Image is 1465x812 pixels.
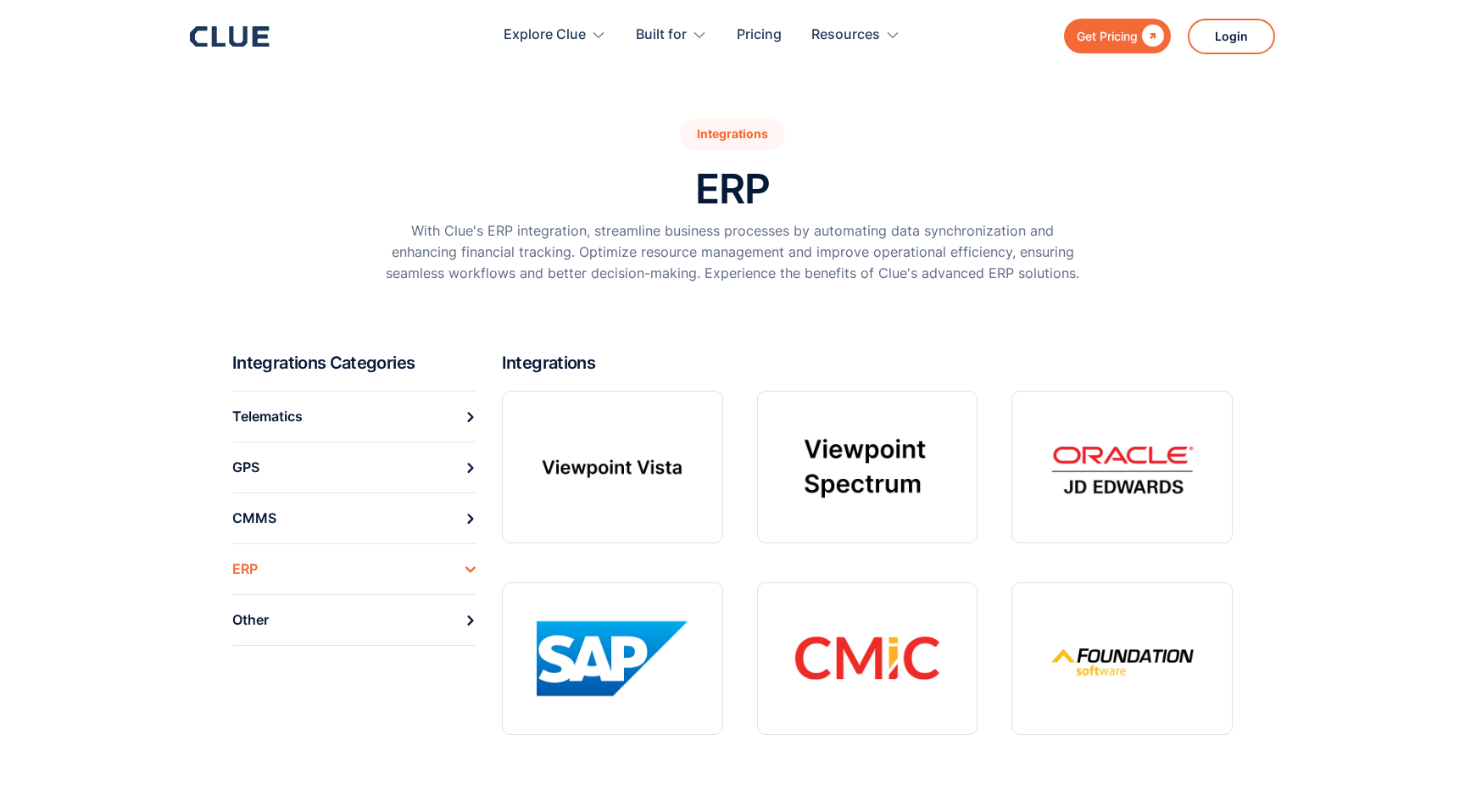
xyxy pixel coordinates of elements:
[680,119,785,150] div: Integrations
[232,492,476,543] a: CMMS
[695,167,770,212] h1: ERP
[232,403,303,430] div: Telematics
[232,607,269,633] div: Other
[1188,19,1275,54] a: Login
[636,8,687,62] div: Built for
[232,594,476,646] a: Other
[232,505,276,531] div: CMMS
[232,543,476,594] a: ERP
[385,220,1080,285] p: With Clue's ERP integration, streamline business processes by automating data synchronization and...
[1077,25,1138,47] div: Get Pricing
[232,442,476,492] a: GPS
[232,391,476,442] a: Telematics
[1138,25,1164,47] div: 
[811,8,880,62] div: Resources
[232,556,258,582] div: ERP
[502,352,595,374] h2: Integrations
[1064,19,1171,53] a: Get Pricing
[504,8,586,62] div: Explore Clue
[232,454,259,481] div: GPS
[737,8,782,62] a: Pricing
[232,352,488,374] h2: Integrations Categories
